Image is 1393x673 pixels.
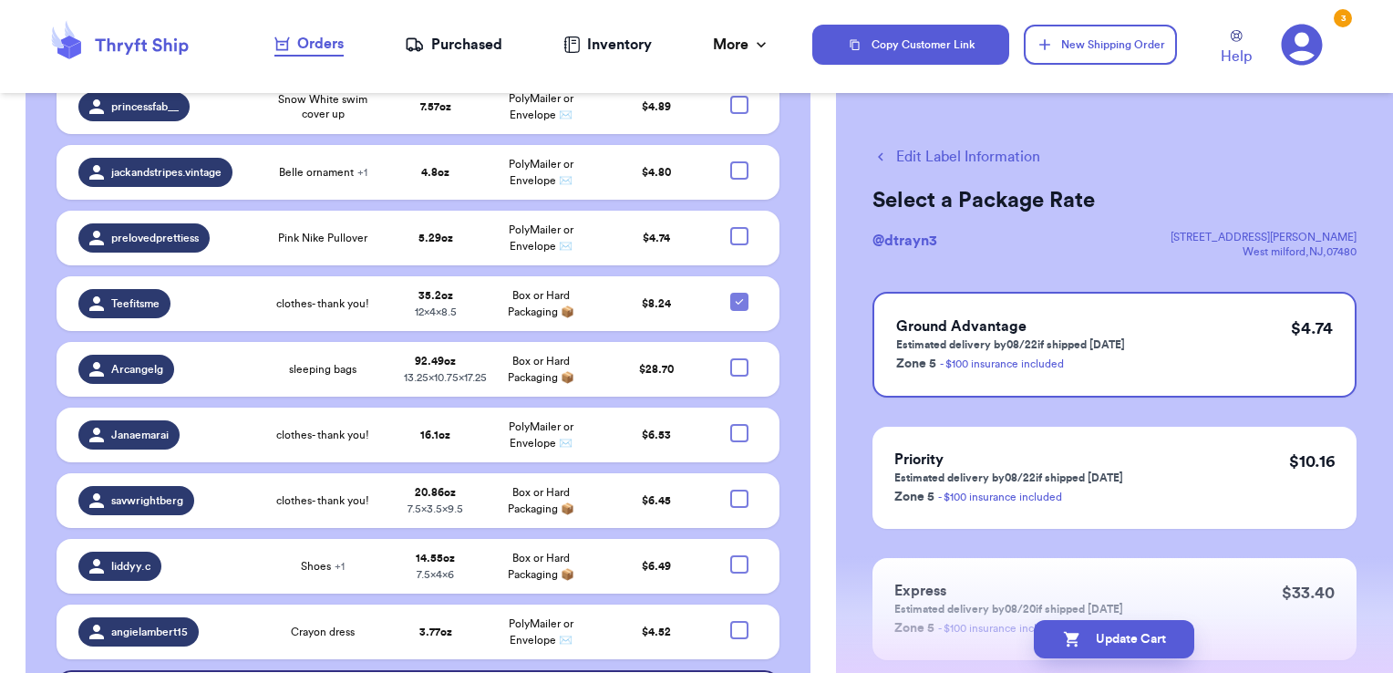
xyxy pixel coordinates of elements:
[642,561,671,572] span: $ 6.49
[509,618,573,646] span: PolyMailer or Envelope ✉️
[111,362,163,377] span: Arcangelg
[274,33,344,55] div: Orders
[111,493,183,508] span: savwrightberg
[418,290,453,301] strong: 35.2 oz
[1034,620,1194,658] button: Update Cart
[508,356,574,383] span: Box or Hard Packaging 📦
[894,491,934,503] span: Zone 5
[1221,30,1252,67] a: Help
[508,290,574,317] span: Box or Hard Packaging 📦
[508,487,574,514] span: Box or Hard Packaging 📦
[509,93,573,120] span: PolyMailer or Envelope ✉️
[812,25,1009,65] button: Copy Customer Link
[894,584,946,598] span: Express
[276,296,369,311] span: clothes- thank you!
[642,626,671,637] span: $ 4.52
[1282,580,1335,606] p: $ 33.40
[896,337,1125,352] p: Estimated delivery by 08/22 if shipped [DATE]
[1171,244,1357,259] div: West milford , NJ , 07480
[508,553,574,580] span: Box or Hard Packaging 📦
[279,165,367,180] span: Belle ornament
[289,362,356,377] span: sleeping bags
[276,428,369,442] span: clothes- thank you!
[335,561,345,572] span: + 1
[111,428,169,442] span: Janaemarai
[872,186,1357,215] h2: Select a Package Rate
[357,167,367,178] span: + 1
[291,625,355,639] span: Crayon dress
[642,430,671,440] span: $ 6.53
[301,559,345,574] span: Shoes
[415,306,457,317] span: 12 x 4 x 8.5
[894,471,1123,485] p: Estimated delivery by 08/22 if shipped [DATE]
[642,101,671,112] span: $ 4.89
[111,296,160,311] span: Teefitsme
[938,492,1062,502] a: - $100 insurance included
[1334,9,1352,27] div: 3
[405,34,502,56] a: Purchased
[896,357,936,370] span: Zone 5
[274,33,344,57] a: Orders
[509,224,573,252] span: PolyMailer or Envelope ✉️
[872,233,937,248] span: @ dtrayn3
[417,569,454,580] span: 7.5 x 4 x 6
[1289,449,1335,474] p: $ 10.16
[420,101,451,112] strong: 7.57 oz
[642,495,671,506] span: $ 6.45
[1024,25,1177,65] button: New Shipping Order
[563,34,652,56] a: Inventory
[872,146,1040,168] button: Edit Label Information
[894,452,944,467] span: Priority
[415,356,456,367] strong: 92.49 oz
[1221,46,1252,67] span: Help
[1171,230,1357,244] div: [STREET_ADDRESS][PERSON_NAME]
[111,231,199,245] span: prelovedprettiess
[713,34,770,56] div: More
[1281,24,1323,66] a: 3
[404,372,487,383] span: 13.25 x 10.75 x 17.25
[1291,316,1333,341] p: $ 4.74
[509,159,573,186] span: PolyMailer or Envelope ✉️
[643,233,670,243] span: $ 4.74
[421,167,449,178] strong: 4.8 oz
[408,503,463,514] span: 7.5 x 3.5 x 9.5
[111,625,188,639] span: angielambert15
[940,358,1064,369] a: - $100 insurance included
[639,364,674,375] span: $ 28.70
[263,92,382,121] span: Snow White swim cover up
[111,559,150,574] span: liddyy.c
[416,553,455,564] strong: 14.55 oz
[896,319,1027,334] span: Ground Advantage
[276,493,369,508] span: clothes- thank you!
[509,421,573,449] span: PolyMailer or Envelope ✉️
[111,165,222,180] span: jackandstripes.vintage
[278,231,367,245] span: Pink Nike Pullover
[418,233,453,243] strong: 5.29 oz
[415,487,456,498] strong: 20.86 oz
[420,430,450,440] strong: 16.1 oz
[111,99,179,114] span: princessfab__
[419,626,452,637] strong: 3.77 oz
[894,602,1123,616] p: Estimated delivery by 08/20 if shipped [DATE]
[642,298,671,309] span: $ 8.24
[642,167,671,178] span: $ 4.80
